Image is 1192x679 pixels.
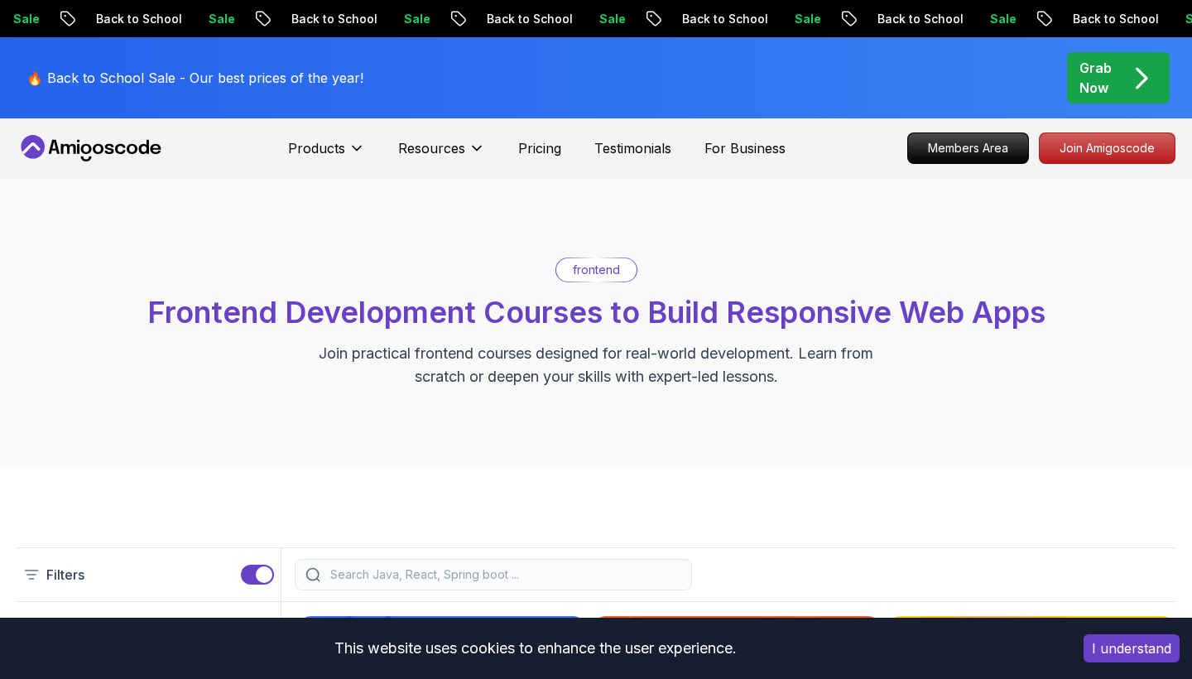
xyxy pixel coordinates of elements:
p: Back to School [277,11,390,27]
p: Back to School [1059,11,1171,27]
p: 🔥 Back to School Sale - Our best prices of the year! [26,68,363,88]
p: Grab Now [1079,58,1112,98]
p: Sale [585,11,638,27]
p: Join practical frontend courses designed for real-world development. Learn from scratch or deepen... [318,342,874,388]
span: Frontend Development Courses to Build Responsive Web Apps [147,294,1045,330]
p: Back to School [863,11,976,27]
a: Pricing [518,138,561,158]
p: Sale [781,11,834,27]
button: Accept cookies [1084,634,1180,662]
p: Sale [390,11,443,27]
a: Members Area [907,132,1029,164]
a: Testimonials [594,138,671,158]
a: For Business [704,138,786,158]
button: Products [288,138,365,171]
button: Resources [398,138,485,171]
p: Back to School [668,11,781,27]
p: Back to School [473,11,585,27]
input: Search Java, React, Spring boot ... [327,566,681,583]
p: Resources [398,138,465,158]
p: Products [288,138,345,158]
div: This website uses cookies to enhance the user experience. [12,630,1059,667]
p: frontend [573,262,620,278]
p: Filters [46,565,84,585]
a: Join Amigoscode [1039,132,1175,164]
p: Join Amigoscode [1040,133,1175,163]
p: Back to School [82,11,195,27]
p: Members Area [908,133,1028,163]
h2: Type [46,615,79,635]
p: Sale [195,11,248,27]
p: Sale [976,11,1029,27]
